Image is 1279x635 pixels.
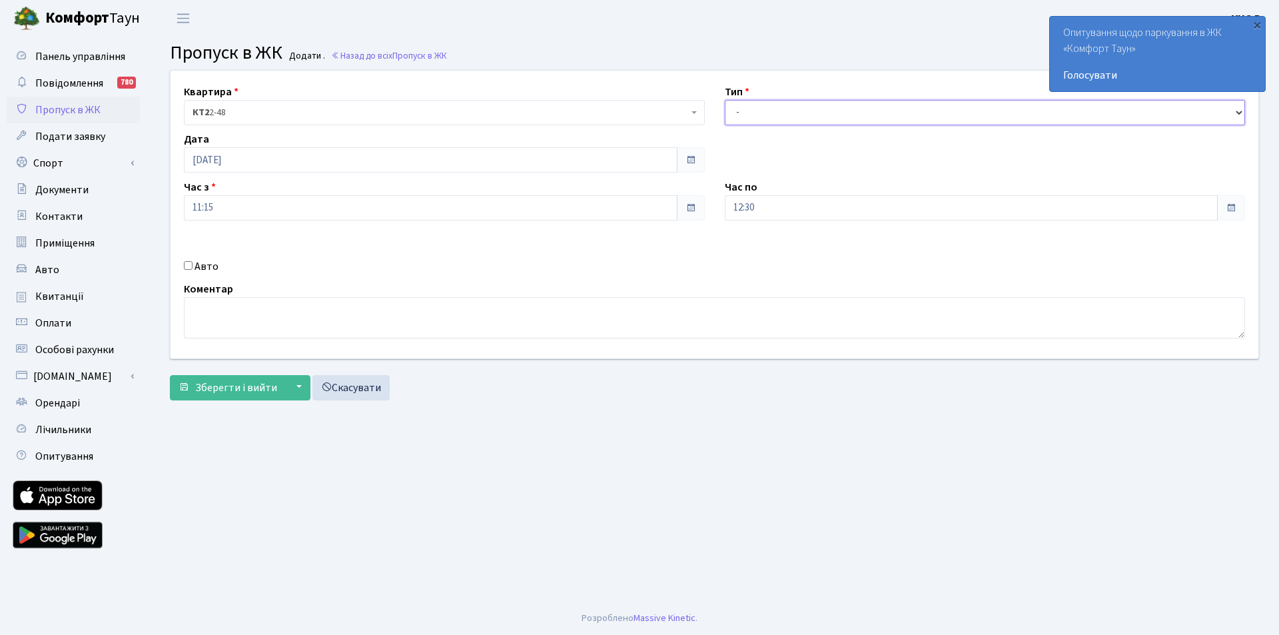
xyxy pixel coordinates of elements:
[193,106,688,119] span: <b>КТ2</b>&nbsp;&nbsp;&nbsp;2-48
[184,100,705,125] span: <b>КТ2</b>&nbsp;&nbsp;&nbsp;2-48
[35,183,89,197] span: Документи
[7,123,140,150] a: Подати заявку
[312,375,390,400] a: Скасувати
[35,316,71,330] span: Оплати
[7,283,140,310] a: Квитанції
[35,422,91,437] span: Лічильники
[725,179,757,195] label: Час по
[170,39,282,66] span: Пропуск в ЖК
[392,49,447,62] span: Пропуск в ЖК
[7,390,140,416] a: Орендарі
[7,336,140,363] a: Особові рахунки
[35,236,95,251] span: Приміщення
[7,97,140,123] a: Пропуск в ЖК
[13,5,40,32] img: logo.png
[45,7,140,30] span: Таун
[7,363,140,390] a: [DOMAIN_NAME]
[634,611,695,625] a: Massive Kinetic
[286,51,325,62] small: Додати .
[45,7,109,29] b: Комфорт
[1250,18,1264,31] div: ×
[7,443,140,470] a: Опитування
[184,179,216,195] label: Час з
[7,310,140,336] a: Оплати
[184,131,209,147] label: Дата
[1063,67,1252,83] a: Голосувати
[7,177,140,203] a: Документи
[35,76,103,91] span: Повідомлення
[35,209,83,224] span: Контакти
[167,7,200,29] button: Переключити навігацію
[193,106,209,119] b: КТ2
[331,49,447,62] a: Назад до всіхПропуск в ЖК
[582,611,697,626] div: Розроблено .
[35,342,114,357] span: Особові рахунки
[35,129,105,144] span: Подати заявку
[35,263,59,277] span: Авто
[35,449,93,464] span: Опитування
[35,49,125,64] span: Панель управління
[117,77,136,89] div: 780
[170,375,286,400] button: Зберегти і вийти
[184,84,238,100] label: Квартира
[195,380,277,395] span: Зберегти і вийти
[195,259,218,275] label: Авто
[7,230,140,257] a: Приміщення
[184,281,233,297] label: Коментар
[7,257,140,283] a: Авто
[7,416,140,443] a: Лічильники
[35,396,80,410] span: Орендарі
[7,43,140,70] a: Панель управління
[1050,17,1265,91] div: Опитування щодо паркування в ЖК «Комфорт Таун»
[7,203,140,230] a: Контакти
[7,150,140,177] a: Спорт
[1232,11,1263,27] a: УНО Р.
[7,70,140,97] a: Повідомлення780
[35,289,84,304] span: Квитанції
[35,103,101,117] span: Пропуск в ЖК
[725,84,749,100] label: Тип
[1232,11,1263,26] b: УНО Р.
